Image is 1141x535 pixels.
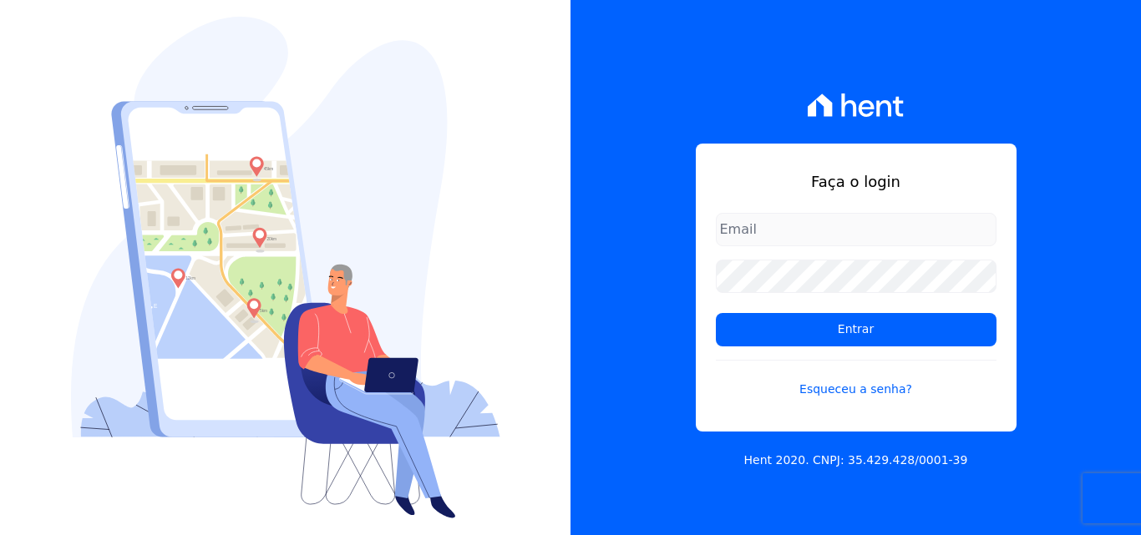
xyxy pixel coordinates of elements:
input: Email [716,213,996,246]
input: Entrar [716,313,996,346]
img: Login [71,17,500,518]
p: Hent 2020. CNPJ: 35.429.428/0001-39 [744,452,968,469]
a: Esqueceu a senha? [716,360,996,398]
h1: Faça o login [716,170,996,193]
